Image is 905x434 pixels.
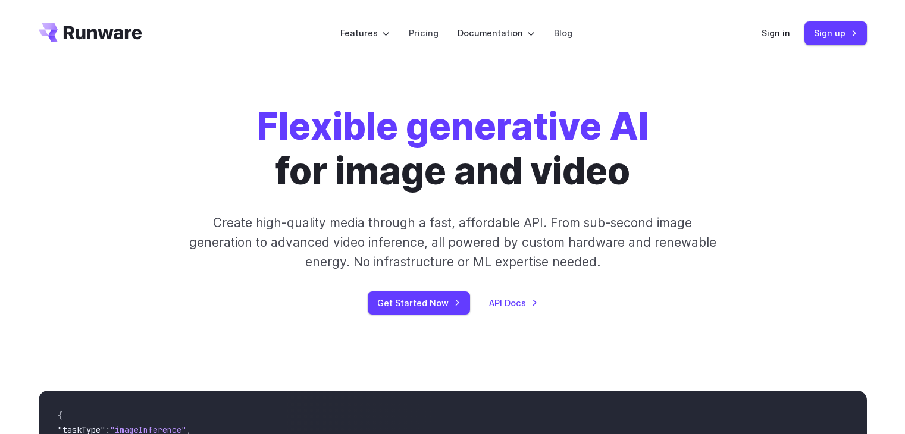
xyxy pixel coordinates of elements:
label: Features [340,26,390,40]
label: Documentation [458,26,535,40]
h1: for image and video [257,105,649,194]
a: API Docs [489,296,538,310]
a: Get Started Now [368,291,470,315]
a: Sign up [804,21,867,45]
a: Pricing [409,26,439,40]
strong: Flexible generative AI [257,104,649,149]
p: Create high-quality media through a fast, affordable API. From sub-second image generation to adv... [187,213,718,272]
a: Go to / [39,23,142,42]
a: Sign in [762,26,790,40]
a: Blog [554,26,572,40]
span: { [58,410,62,421]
